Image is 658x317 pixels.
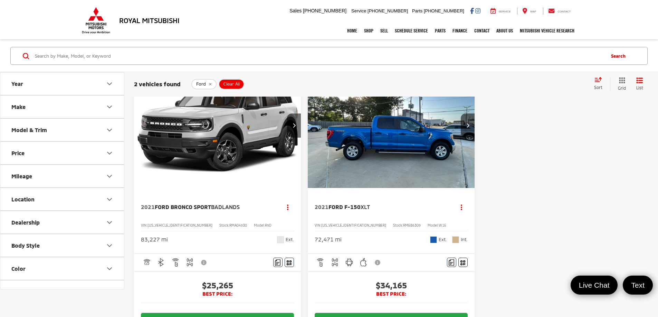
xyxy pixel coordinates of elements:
[0,234,125,257] button: Body StyleBody Style
[456,201,468,213] button: Actions
[0,280,125,303] button: MPG / MPGeMPG / MPGe
[141,223,147,227] span: VIN:
[345,258,354,267] img: Android Auto
[286,236,294,243] span: Ext.
[543,8,576,14] a: Contact
[134,63,302,188] a: 2021 Ford Bronco Sport Badlands2021 Ford Bronco Sport Badlands2021 Ford Bronco Sport Badlands2021...
[105,126,114,134] div: Model & Trim
[105,149,114,157] div: Price
[229,223,247,227] span: RMA04930
[134,63,302,188] div: 2021 Ford Bronco Sport Badlands 0
[282,201,294,213] button: Actions
[105,172,114,180] div: Mileage
[219,79,244,89] button: Clear All
[0,257,125,280] button: ColorColor
[211,204,240,210] span: Badlands
[11,265,26,272] div: Color
[105,241,114,250] div: Body Style
[470,8,474,13] a: Facebook: Click to visit our Facebook page
[11,173,32,179] div: Mileage
[307,63,475,188] div: 2021 Ford F-150 XLT 0
[610,77,631,91] button: Grid View
[142,258,151,267] img: Adaptive Cruise Control
[321,223,386,227] span: [US_VEHICLE_IDENTIFICATION_NUMBER]
[517,8,541,14] a: Map
[134,63,302,189] img: 2021 Ford Bronco Sport Badlands
[303,8,346,13] span: [PHONE_NUMBER]
[155,204,211,210] span: Ford Bronco Sport
[289,8,302,13] span: Sales
[141,203,275,211] a: 2021Ford Bronco SportBadlands
[557,10,571,13] span: Contact
[351,8,366,13] span: Service
[424,8,464,13] span: [PHONE_NUMBER]
[196,81,206,87] span: Ford
[618,85,626,91] span: Grid
[452,236,459,243] span: Baja Tan
[447,258,456,267] button: Comments
[141,204,155,210] span: 2021
[0,96,125,118] button: MakeMake
[439,236,447,243] span: Ext.
[223,81,240,87] span: Clear All
[315,290,468,297] span: BEST PRICE:
[198,255,210,270] button: View Disclaimer
[604,47,636,65] button: Search
[315,223,321,227] span: VIN:
[0,188,125,210] button: LocationLocation
[11,242,40,249] div: Body Style
[315,236,342,244] div: 72,471 mi
[449,259,454,265] img: Comments
[287,204,288,210] span: dropdown dots
[493,22,516,39] a: About Us
[461,113,475,138] button: Next image
[328,204,361,210] span: Ford F-150
[34,48,604,64] form: Search by Make, Model, or Keyword
[11,80,23,87] div: Year
[431,22,449,39] a: Parts: Opens in a new tab
[449,22,471,39] a: Finance
[316,258,325,267] img: Remote Start
[11,127,47,133] div: Model & Trim
[185,258,194,267] img: 4WD/AWD
[628,280,648,290] span: Text
[461,204,462,210] span: dropdown dots
[0,119,125,141] button: Model & TrimModel & Trim
[594,85,602,90] span: Sort
[636,85,643,91] span: List
[273,258,283,267] button: Comments
[157,258,165,267] img: Bluetooth®
[359,258,368,267] img: Apple CarPlay
[0,211,125,234] button: DealershipDealership
[428,223,439,227] span: Model:
[105,103,114,111] div: Make
[171,258,180,267] img: Remote Start
[285,258,294,267] button: Window Sticker
[147,223,212,227] span: [US_VEHICLE_IDENTIFICATION_NUMBER]
[11,288,44,295] div: MPG / MPGe
[287,260,292,265] i: Window Sticker
[344,22,361,39] a: Home
[11,103,26,110] div: Make
[275,259,280,265] img: Comments
[105,80,114,88] div: Year
[307,63,475,189] img: 2021 Ford F-150 XLT
[471,22,493,39] a: Contact
[368,8,408,13] span: [PHONE_NUMBER]
[0,142,125,164] button: PricePrice
[571,276,618,295] a: Live Chat
[530,10,536,13] span: Map
[623,276,653,295] a: Text
[361,22,377,39] a: Shop
[141,290,294,297] span: BEST PRICE:
[475,8,480,13] a: Instagram: Click to visit our Instagram page
[141,236,168,244] div: 83,227 mi
[254,223,265,227] span: Model:
[391,22,431,39] a: Schedule Service: Opens in a new tab
[105,288,114,296] div: MPG / MPGe
[191,79,217,89] button: remove Ford
[315,204,328,210] span: 2021
[119,17,180,24] h3: Royal Mitsubishi
[0,165,125,187] button: MileageMileage
[315,203,449,211] a: 2021Ford F-150XLT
